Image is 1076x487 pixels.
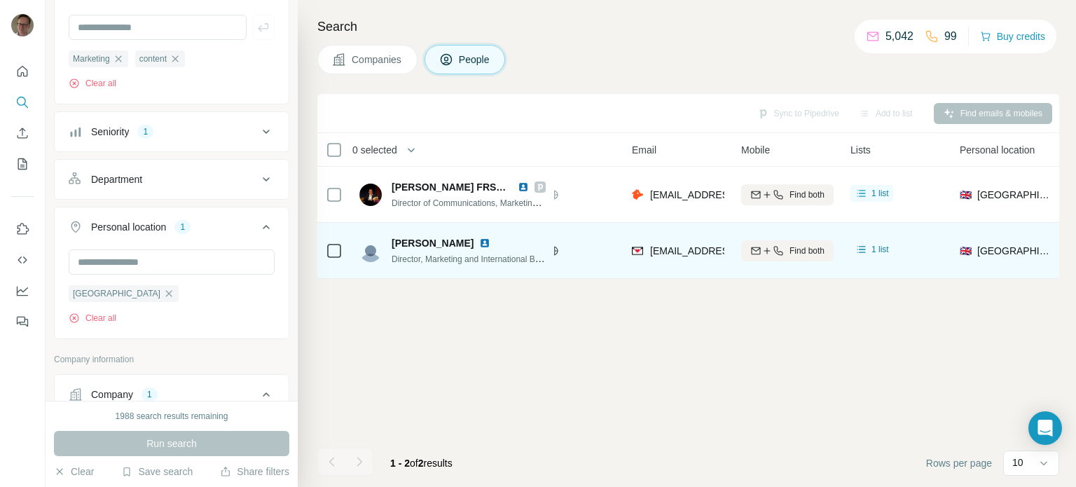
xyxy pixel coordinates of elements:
p: 5,042 [885,28,913,45]
span: Find both [789,188,825,201]
span: results [390,458,453,469]
img: Avatar [359,240,382,262]
div: Department [91,172,142,186]
span: of [410,458,418,469]
button: Quick start [11,59,34,84]
button: Save search [121,465,193,479]
span: Email [632,143,656,157]
span: 1 list [871,243,889,256]
button: Personal location1 [55,210,289,249]
span: [GEOGRAPHIC_DATA] [977,244,1052,258]
span: 🇬🇧 [960,244,972,258]
div: 1 [174,221,191,233]
button: Search [11,90,34,115]
p: Company information [54,353,289,366]
img: LinkedIn logo [479,238,490,249]
div: 1988 search results remaining [116,410,228,423]
button: Clear all [69,312,116,324]
button: My lists [11,151,34,177]
div: Company [91,387,133,402]
h4: Search [317,17,1059,36]
button: Feedback [11,309,34,334]
img: LinkedIn logo [518,181,529,193]
span: [EMAIL_ADDRESS][DOMAIN_NAME] [650,189,816,200]
span: content [139,53,167,65]
button: Find both [741,240,834,261]
span: [GEOGRAPHIC_DATA] [73,287,160,300]
span: Rows per page [926,456,992,470]
span: People [459,53,491,67]
span: Marketing [73,53,110,65]
button: Use Surfe API [11,247,34,273]
img: Avatar [359,184,382,206]
button: Clear [54,465,94,479]
span: 0 selected [352,143,397,157]
div: 1 [137,125,153,138]
p: 10 [1012,455,1023,469]
button: Find both [741,184,834,205]
span: [PERSON_NAME] FRSE, FCBI [392,181,531,193]
span: 1 list [871,187,889,200]
span: Director of Communications, Marketing & Responsible Banking [392,197,626,208]
div: Seniority [91,125,129,139]
span: 2 [418,458,424,469]
span: Companies [352,53,403,67]
button: Company1 [55,378,289,417]
button: Use Surfe on LinkedIn [11,217,34,242]
span: [GEOGRAPHIC_DATA] [977,188,1052,202]
span: [EMAIL_ADDRESS][DOMAIN_NAME] [650,245,816,256]
img: provider hunter logo [632,188,643,202]
span: Personal location [960,143,1035,157]
div: Personal location [91,220,166,234]
button: Share filters [220,465,289,479]
span: [PERSON_NAME] [392,236,474,250]
span: Find both [789,245,825,257]
p: 99 [944,28,957,45]
button: Department [55,163,289,196]
button: Buy credits [980,27,1045,46]
img: provider findymail logo [632,244,643,258]
span: 1 - 2 [390,458,410,469]
button: Dashboard [11,278,34,303]
span: 🇬🇧 [960,188,972,202]
button: Clear all [69,77,116,90]
span: Mobile [741,143,770,157]
div: 1 [142,388,158,401]
img: Avatar [11,14,34,36]
span: Lists [850,143,871,157]
button: Seniority1 [55,115,289,149]
span: Director, Marketing and International Business Development [392,253,616,264]
div: Open Intercom Messenger [1028,411,1062,445]
button: Enrich CSV [11,121,34,146]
